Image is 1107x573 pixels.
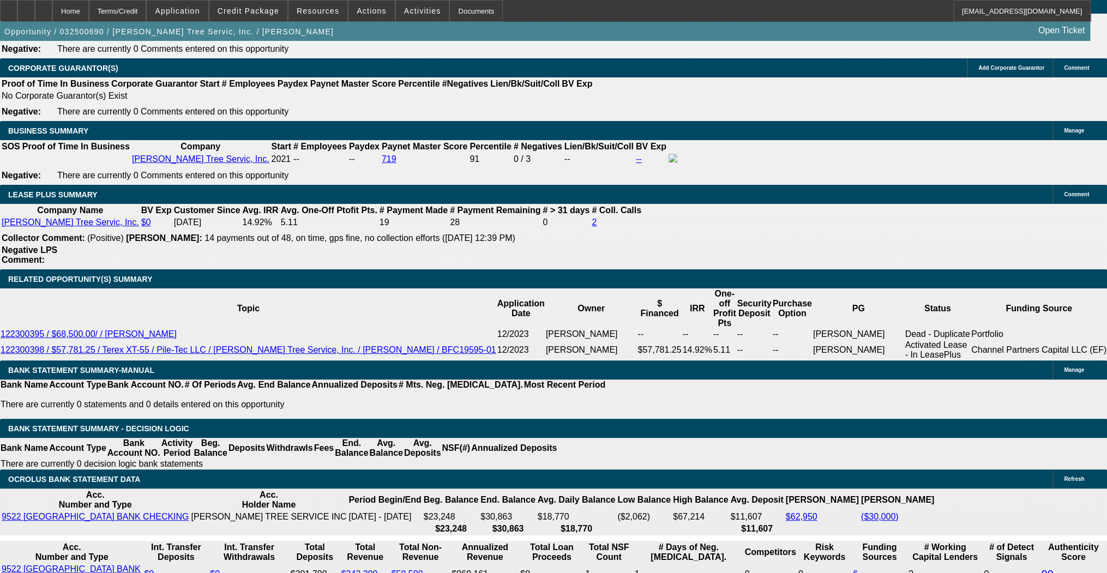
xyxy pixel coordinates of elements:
[218,7,279,15] span: Credit Package
[379,217,448,228] td: 19
[470,142,511,151] b: Percentile
[672,511,729,522] td: $67,214
[266,438,313,459] th: Withdrawls
[744,542,796,563] th: Competitors
[49,438,107,459] th: Account Type
[191,490,347,510] th: Acc. Holder Name
[861,512,899,521] a: ($30,000)
[228,438,266,459] th: Deposits
[57,107,288,116] span: There are currently 0 Comments entered on this opportunity
[442,79,489,88] b: #Negatives
[22,141,130,152] th: Proof of Time In Business
[545,329,637,340] td: [PERSON_NAME]
[161,438,194,459] th: Activity Period
[141,218,151,227] a: $0
[564,153,634,165] td: --
[8,126,88,135] span: BUSINESS SUMMARY
[542,217,590,228] td: 0
[222,79,275,88] b: # Employees
[348,490,422,510] th: Period Begin/End
[398,79,440,88] b: Percentile
[8,475,140,484] span: OCROLUS BANK STATEMENT DATA
[348,1,395,21] button: Actions
[173,217,241,228] td: [DATE]
[564,142,634,151] b: Lien/Bk/Suit/Coll
[2,171,41,180] b: Negative:
[636,154,642,164] a: --
[497,288,545,329] th: Application Date
[310,79,396,88] b: Paynet Master Score
[8,424,189,433] span: Bank Statement Summary - Decision Logic
[592,206,641,215] b: # Coll. Calls
[520,542,583,563] th: Total Loan Proceeds
[592,218,597,227] a: 2
[971,329,1107,340] td: Portfolio
[8,190,98,199] span: LEASE PLUS SUMMARY
[617,490,671,510] th: Low Balance
[682,340,712,360] td: 14.92%
[772,288,813,329] th: Purchase Option
[480,523,536,534] th: $30,863
[682,288,712,329] th: IRR
[634,542,743,563] th: # Days of Neg. [MEDICAL_DATA].
[497,340,545,360] td: 12/2023
[147,1,208,21] button: Application
[8,366,154,375] span: BANK STATEMENT SUMMARY-MANUAL
[636,142,666,151] b: BV Exp
[174,206,240,215] b: Customer Since
[314,438,334,459] th: Fees
[514,154,562,164] div: 0 / 3
[57,171,288,180] span: There are currently 0 Comments entered on this opportunity
[713,288,737,329] th: One-off Profit Pts
[1064,476,1084,482] span: Refresh
[713,340,737,360] td: 5.11
[143,542,208,563] th: Int. Transfer Deposits
[471,438,557,459] th: Annualized Deposits
[672,490,729,510] th: High Balance
[155,7,200,15] span: Application
[441,438,471,459] th: NSF(#)
[1,91,597,101] td: No Corporate Guarantor(s) Exist
[852,542,907,563] th: Funding Sources
[4,27,334,36] span: Opportunity / 032500690 / [PERSON_NAME] Tree Servic, Inc. / [PERSON_NAME]
[524,379,606,390] th: Most Recent Period
[209,1,287,21] button: Credit Package
[1064,191,1089,197] span: Comment
[111,79,197,88] b: Corporate Guarantor
[585,542,633,563] th: Sum of the Total NSF Count and Total Overdraft Fee Count from Ocrolus
[348,511,422,522] td: [DATE] - [DATE]
[191,511,347,522] td: [PERSON_NAME] TREE SERVICE INC
[637,340,682,360] td: $57,781.25
[772,340,813,360] td: --
[141,206,172,215] b: BV Exp
[380,206,448,215] b: # Payment Made
[87,233,124,243] span: (Positive)
[449,217,541,228] td: 28
[204,233,515,243] span: 14 payments out of 48, on time, gps fine, no collection efforts ([DATE] 12:39 PM)
[293,154,299,164] span: --
[382,154,396,164] a: 719
[1064,65,1089,71] span: Comment
[537,490,616,510] th: Avg. Daily Balance
[2,107,41,116] b: Negative:
[730,490,784,510] th: Avg. Deposit
[451,542,519,563] th: Annualized Revenue
[1,141,21,152] th: SOS
[1,490,190,510] th: Acc. Number and Type
[1,345,496,354] a: 122300398 / $57,781.25 / Terex XT-55 / Pile-Tec LLC / [PERSON_NAME] Tree Service, Inc. / [PERSON_...
[423,523,479,534] th: $23,248
[369,438,403,459] th: Avg. Balance
[798,542,851,563] th: Risk Keywords
[730,511,784,522] td: $11,607
[682,329,712,340] td: --
[490,79,559,88] b: Lien/Bk/Suit/Coll
[861,490,935,510] th: [PERSON_NAME]
[404,438,442,459] th: Avg. Deposits
[297,7,339,15] span: Resources
[8,64,118,73] span: CORPORATE GUARANTOR(S)
[480,490,536,510] th: End. Balance
[404,7,441,15] span: Activities
[514,142,562,151] b: # Negatives
[341,542,390,563] th: Total Revenue
[237,379,311,390] th: Avg. End Balance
